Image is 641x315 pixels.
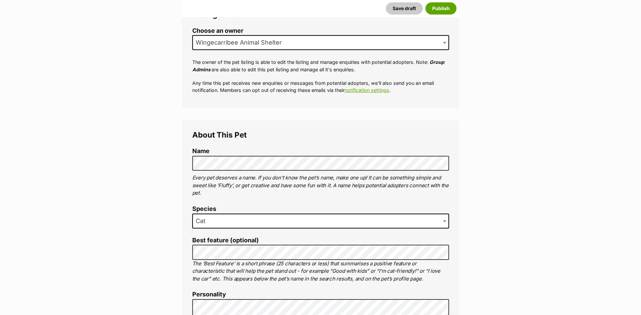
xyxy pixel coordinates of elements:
[192,27,449,34] label: Choose an owner
[192,214,449,228] span: Cat
[193,38,289,47] span: Wingecarribee Animal Shelter
[192,174,449,197] p: Every pet deserves a name. If you don’t know the pet’s name, make one up! It can be something sim...
[192,79,449,94] p: Any time this pet receives new enquiries or messages from potential adopters, we'll also send you...
[192,35,449,50] span: Wingecarribee Animal Shelter
[425,2,457,15] button: Publish
[192,58,449,73] p: The owner of the pet listing is able to edit the listing and manage enquiries with potential adop...
[192,260,449,283] p: The ‘Best Feature’ is a short phrase (25 characters or less) that summarises a positive feature o...
[192,130,247,139] span: About This Pet
[193,216,212,226] span: Cat
[192,237,449,244] label: Best feature (optional)
[386,2,423,15] button: Save draft
[192,148,449,155] label: Name
[345,87,389,93] a: notification settings
[192,205,449,213] label: Species
[192,59,444,72] em: Group Admins
[192,291,449,298] label: Personality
